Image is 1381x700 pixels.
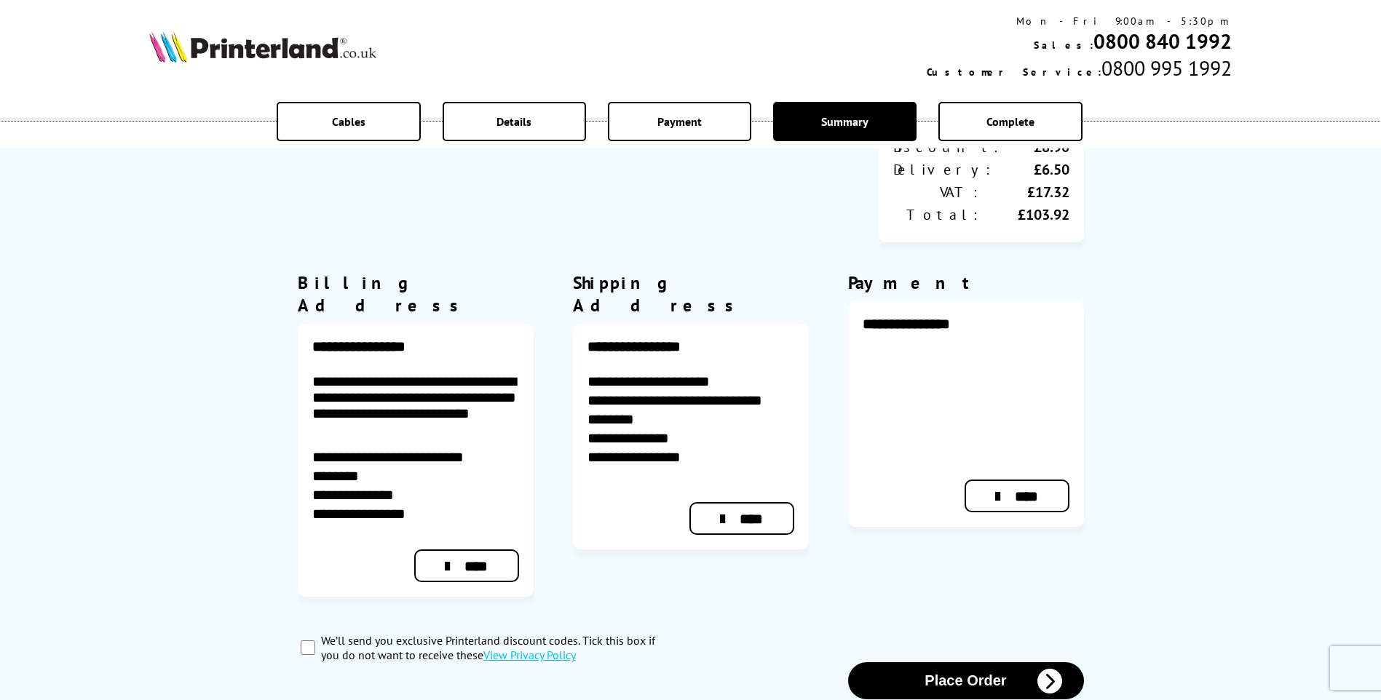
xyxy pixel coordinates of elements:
[149,31,376,63] img: Printerland Logo
[893,205,981,224] div: Total:
[483,648,576,662] a: modal_privacy
[821,114,868,129] span: Summary
[1093,28,1232,55] a: 0800 840 1992
[848,662,1084,699] button: Place Order
[927,15,1232,28] div: Mon - Fri 9:00am - 5:30pm
[657,114,702,129] span: Payment
[573,271,809,317] div: Shipping Address
[1101,55,1232,81] span: 0800 995 1992
[298,271,534,317] div: Billing Address
[994,160,1069,179] div: £6.50
[981,205,1069,224] div: £103.92
[848,271,1084,294] div: Payment
[496,114,531,129] span: Details
[981,183,1069,202] div: £17.32
[332,114,365,129] span: Cables
[986,114,1034,129] span: Complete
[893,183,981,202] div: VAT:
[893,160,994,179] div: Delivery:
[1034,39,1093,52] span: Sales:
[927,65,1101,79] span: Customer Service:
[321,633,675,662] label: We’ll send you exclusive Printerland discount codes. Tick this box if you do not want to receive ...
